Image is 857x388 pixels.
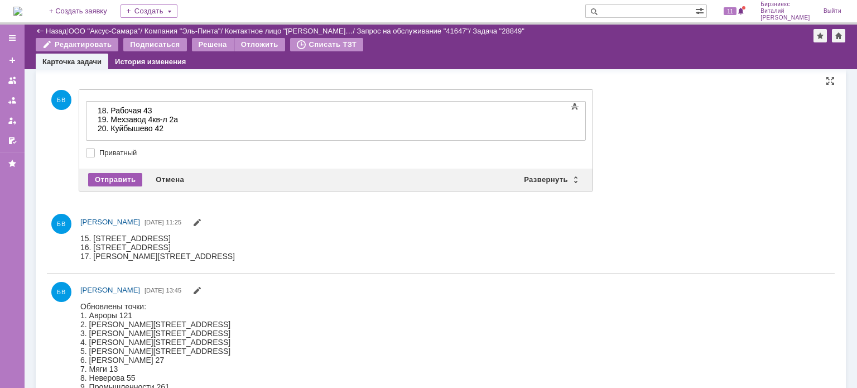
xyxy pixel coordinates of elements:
span: [PERSON_NAME] [80,286,140,294]
span: [PERSON_NAME] [760,15,810,21]
span: Расширенный поиск [695,5,706,16]
span: БВ [51,90,71,110]
span: [DATE] [145,219,164,226]
a: Мои согласования [3,132,21,150]
span: Показать панель инструментов [568,100,581,113]
span: 11 [724,7,736,15]
a: Создать заявку [3,51,21,69]
span: Редактировать [192,219,201,228]
div: 19. Мехзавод 4кв-л 2а [4,13,163,22]
span: Редактировать [192,288,201,296]
div: | [66,26,68,35]
a: Назад [46,27,66,35]
span: 11:25 [166,219,182,226]
img: logo [13,7,22,16]
div: Создать [121,4,177,18]
a: Запрос на обслуживание "41647" [357,27,469,35]
a: Контактное лицо "[PERSON_NAME]… [225,27,353,35]
div: / [357,27,473,35]
span: [PERSON_NAME] [80,218,140,226]
div: 20. Куйбышево 42 [4,22,163,31]
a: Перейти на домашнюю страницу [13,7,22,16]
a: [PERSON_NAME] [80,217,140,228]
div: / [69,27,145,35]
a: Заявки в моей ответственности [3,92,21,109]
span: Бирзниекс [760,1,810,8]
div: Сделать домашней страницей [832,29,845,42]
span: [DATE] [145,287,164,294]
a: Компания "Эль-Пинта" [145,27,221,35]
a: Мои заявки [3,112,21,130]
div: На всю страницу [826,76,835,85]
div: / [145,27,225,35]
div: Добавить в избранное [813,29,827,42]
a: История изменения [115,58,186,66]
span: Виталий [760,8,810,15]
a: ООО "Аксус-Самара" [69,27,141,35]
div: / [225,27,357,35]
a: Заявки на командах [3,71,21,89]
label: Приватный [99,149,584,157]
span: 13:45 [166,287,182,294]
a: [PERSON_NAME] [80,285,140,296]
a: Карточка задачи [42,58,102,66]
div: Задача "28849" [473,27,524,35]
div: 18. Рабочая 43 [4,4,163,13]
